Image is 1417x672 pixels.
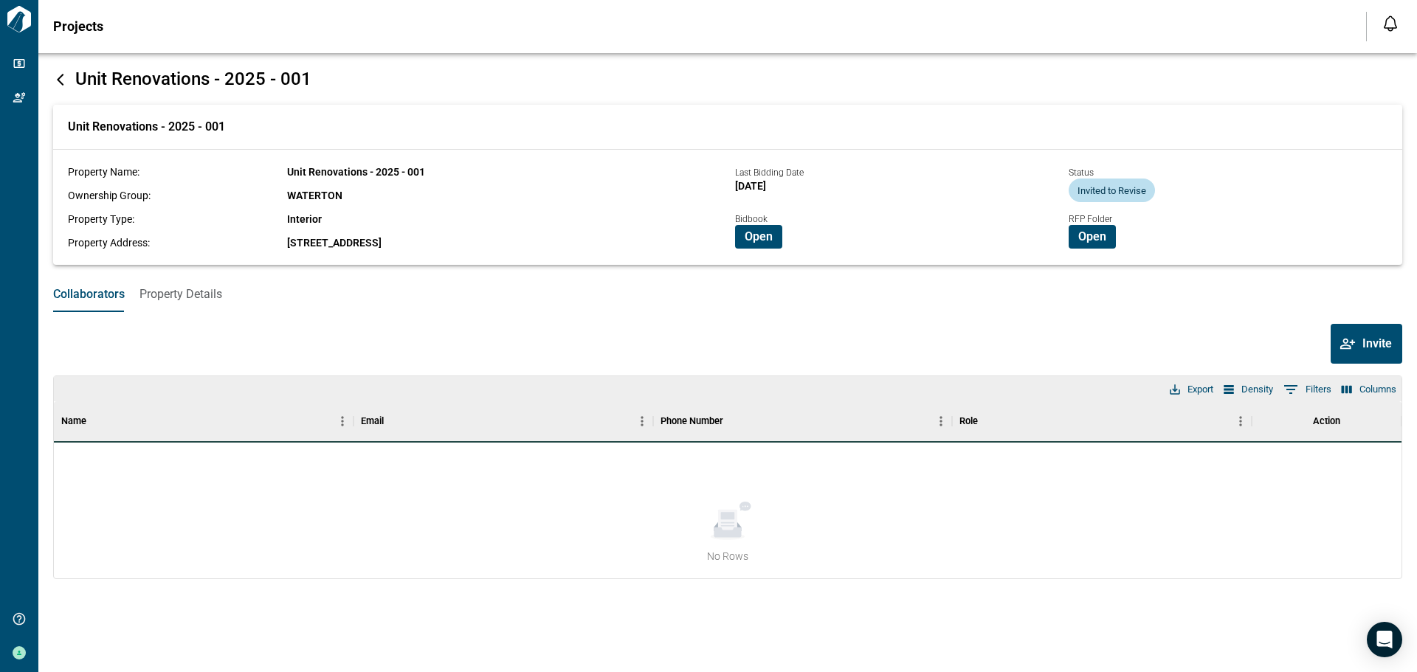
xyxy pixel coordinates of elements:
span: Unit Renovations - 2025 - 001 [287,166,425,178]
div: Email [361,401,384,442]
button: Menu [1230,410,1252,432]
div: Phone Number [653,401,953,442]
span: Property Address: [68,237,150,249]
span: Projects [53,19,103,34]
span: WATERTON [287,190,342,201]
span: [DATE] [735,180,766,192]
span: Status [1069,167,1094,178]
button: Sort [723,411,744,432]
button: Open notification feed [1379,12,1402,35]
span: No Rows [707,549,748,564]
span: Interior [287,213,322,225]
div: base tabs [38,277,1417,312]
div: Open Intercom Messenger [1367,622,1402,657]
button: Select columns [1338,380,1400,399]
span: Invited to Revise [1069,185,1155,196]
span: Collaborators [53,287,125,302]
span: Open [1078,229,1106,244]
span: [STREET_ADDRESS] [287,237,382,249]
div: Name [61,401,86,442]
span: Property Type: [68,213,134,225]
div: Action [1313,401,1340,442]
span: Property Name: [68,166,139,178]
button: Sort [86,411,107,432]
span: RFP Folder [1069,214,1112,224]
button: Show filters [1280,378,1335,401]
div: Email [354,401,653,442]
span: Open [745,229,773,244]
button: Open [1069,225,1116,249]
button: Density [1220,380,1277,399]
span: Ownership Group: [68,190,151,201]
button: Export [1166,380,1217,399]
div: Name [54,401,354,442]
button: Open [735,225,782,249]
span: Property Details [139,287,222,302]
span: Unit Renovations - 2025 - 001 [68,119,225,134]
span: Unit Renovations - 2025 - 001 [75,69,311,89]
button: Sort [978,411,999,432]
button: Invite [1331,324,1402,364]
div: Phone Number [661,401,723,442]
button: Sort [384,411,404,432]
div: Action [1252,401,1402,442]
a: Open [1069,229,1116,243]
span: Bidbook [735,214,768,224]
a: Open [735,229,782,243]
span: Invite [1362,336,1392,351]
button: Menu [930,410,952,432]
button: Menu [631,410,653,432]
div: Role [959,401,978,442]
div: Role [952,401,1252,442]
button: Menu [331,410,354,432]
span: Last Bidding Date [735,167,804,178]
